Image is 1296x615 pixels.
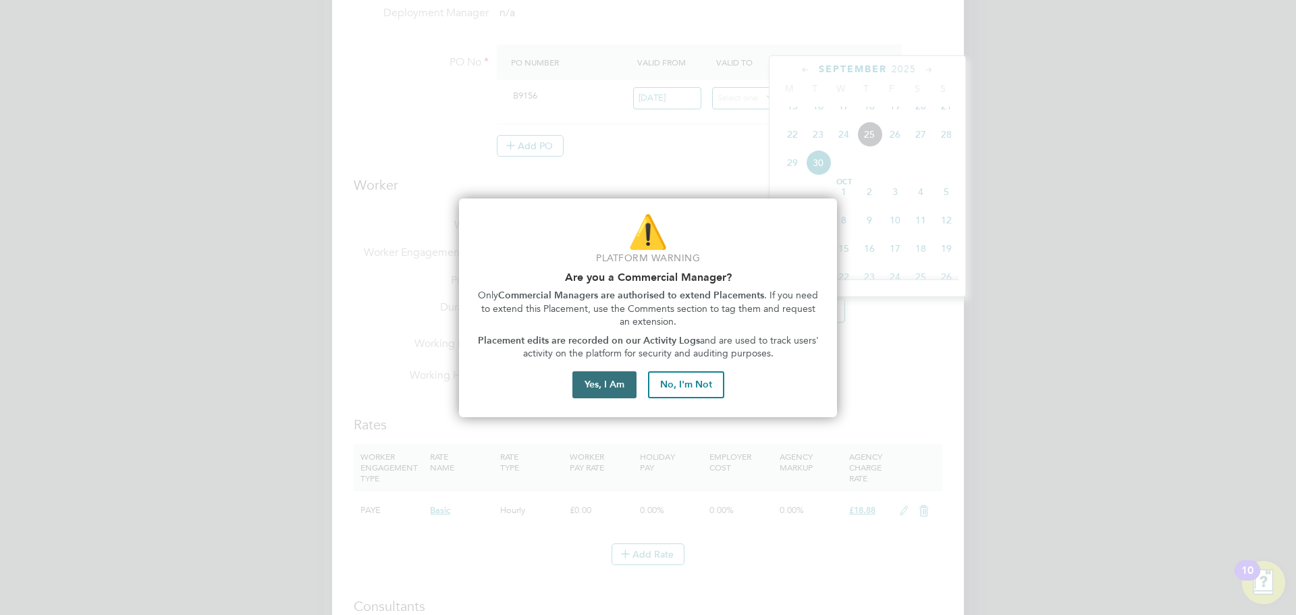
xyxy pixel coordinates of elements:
[478,335,700,346] strong: Placement edits are recorded on our Activity Logs
[475,252,821,265] p: Platform Warning
[572,371,637,398] button: Yes, I Am
[648,371,724,398] button: No, I'm Not
[459,198,837,417] div: Are you part of the Commercial Team?
[523,335,821,360] span: and are used to track users' activity on the platform for security and auditing purposes.
[498,290,764,301] strong: Commercial Managers are authorised to extend Placements
[478,290,498,301] span: Only
[475,271,821,284] h2: Are you a Commercial Manager?
[475,209,821,255] p: ⚠️
[481,290,821,327] span: . If you need to extend this Placement, use the Comments section to tag them and request an exten...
